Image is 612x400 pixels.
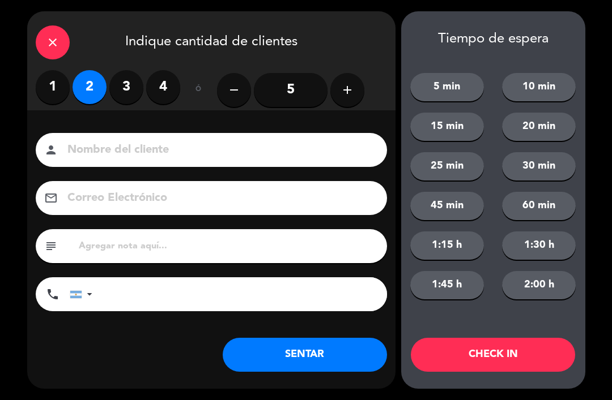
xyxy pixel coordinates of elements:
[410,231,484,260] button: 1:15 h
[410,152,484,180] button: 25 min
[330,73,364,107] button: add
[502,73,576,101] button: 10 min
[227,83,241,97] i: remove
[217,73,251,107] button: remove
[27,11,396,70] div: Indique cantidad de clientes
[411,338,575,372] button: CHECK IN
[401,31,585,48] div: Tiempo de espera
[46,287,59,301] i: phone
[36,70,70,104] label: 1
[502,192,576,220] button: 60 min
[502,231,576,260] button: 1:30 h
[70,278,96,311] div: Argentina: +54
[146,70,180,104] label: 4
[44,191,58,205] i: email
[180,70,217,110] div: ó
[410,113,484,141] button: 15 min
[502,271,576,299] button: 2:00 h
[410,73,484,101] button: 5 min
[502,113,576,141] button: 20 min
[73,70,107,104] label: 2
[341,83,354,97] i: add
[410,271,484,299] button: 1:45 h
[109,70,143,104] label: 3
[66,188,372,208] input: Correo Electrónico
[46,36,59,49] i: close
[44,143,58,157] i: person
[223,338,387,372] button: SENTAR
[44,239,58,253] i: subject
[66,140,372,160] input: Nombre del cliente
[78,238,379,254] input: Agregar nota aquí...
[502,152,576,180] button: 30 min
[410,192,484,220] button: 45 min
